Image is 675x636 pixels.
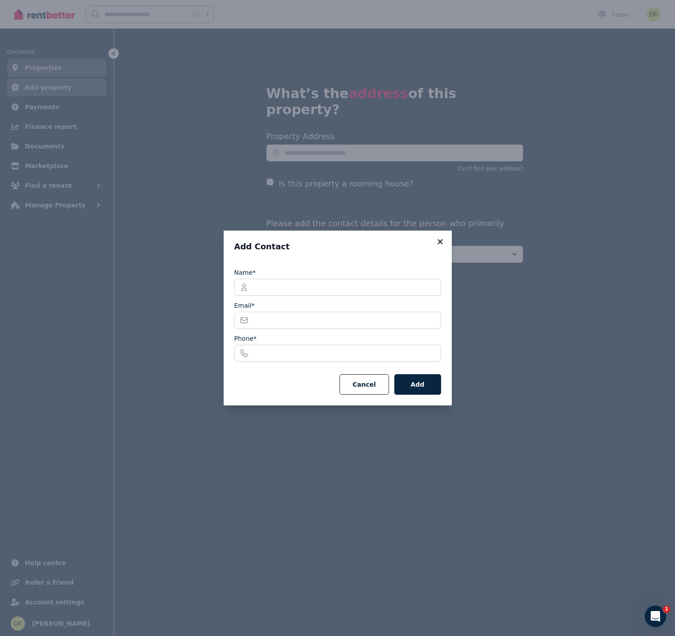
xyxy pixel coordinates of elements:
h3: Add Contact [234,241,441,252]
iframe: Intercom live chat [645,606,666,627]
label: Email* [234,301,255,310]
button: Cancel [340,374,389,395]
span: 1 [663,606,670,613]
label: Phone* [234,334,257,343]
button: Add [394,374,441,395]
label: Name* [234,268,256,277]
